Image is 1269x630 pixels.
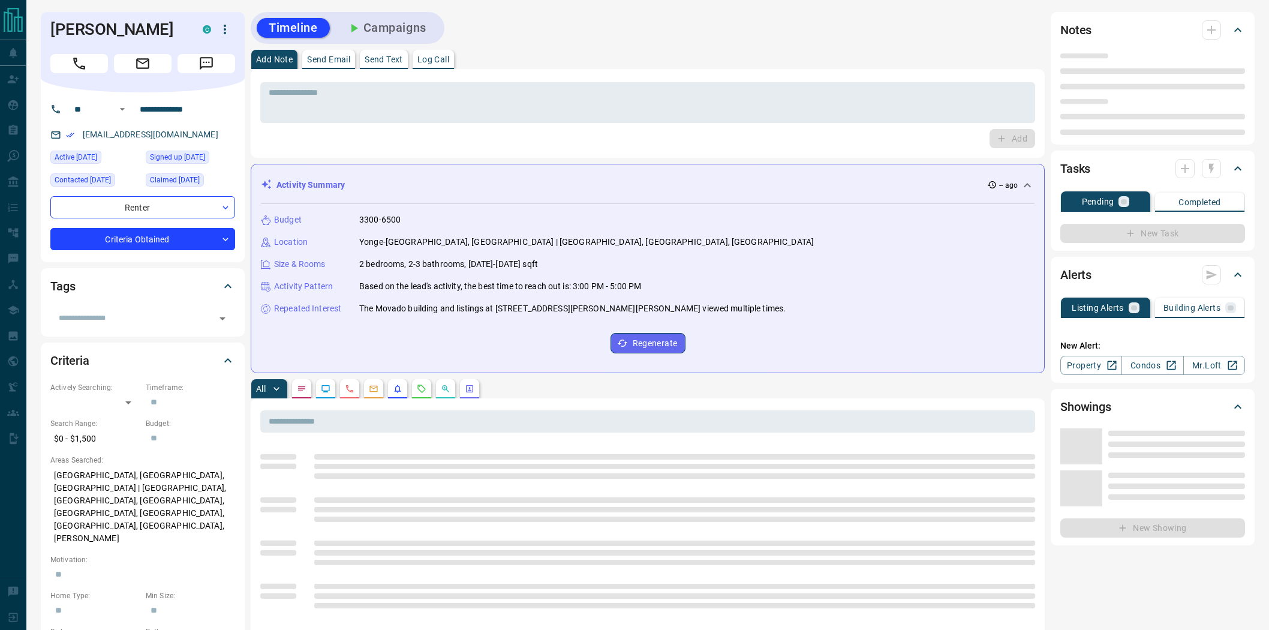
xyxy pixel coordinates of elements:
[1163,304,1220,312] p: Building Alerts
[146,151,235,167] div: Mon Feb 19 2024
[359,302,786,315] p: The Movado building and listings at [STREET_ADDRESS][PERSON_NAME][PERSON_NAME] viewed multiple ti...
[274,258,326,271] p: Size & Rooms
[1060,265,1091,284] h2: Alerts
[146,382,235,393] p: Timeframe:
[1060,340,1245,352] p: New Alert:
[203,25,211,34] div: condos.ca
[150,174,200,186] span: Claimed [DATE]
[359,280,641,293] p: Based on the lead's activity, the best time to reach out is: 3:00 PM - 5:00 PM
[321,384,330,394] svg: Lead Browsing Activity
[83,130,218,139] a: [EMAIL_ADDRESS][DOMAIN_NAME]
[307,55,350,64] p: Send Email
[214,310,231,327] button: Open
[50,346,235,375] div: Criteria
[359,258,538,271] p: 2 bedrooms, 2-3 bathrooms, [DATE]-[DATE] sqft
[1060,20,1091,40] h2: Notes
[50,466,235,548] p: [GEOGRAPHIC_DATA], [GEOGRAPHIC_DATA], [GEOGRAPHIC_DATA] | [GEOGRAPHIC_DATA], [GEOGRAPHIC_DATA], [...
[50,351,89,370] h2: Criteria
[1183,356,1245,375] a: Mr.Loft
[441,384,450,394] svg: Opportunities
[178,54,235,73] span: Message
[50,54,108,73] span: Call
[365,55,403,64] p: Send Text
[274,236,308,248] p: Location
[1082,197,1114,206] p: Pending
[50,277,75,296] h2: Tags
[50,554,235,565] p: Motivation:
[274,214,302,226] p: Budget
[999,180,1018,191] p: -- ago
[1072,304,1124,312] p: Listing Alerts
[150,151,205,163] span: Signed up [DATE]
[274,302,341,315] p: Repeated Interest
[1178,198,1221,206] p: Completed
[1060,159,1090,178] h2: Tasks
[115,102,130,116] button: Open
[146,418,235,429] p: Budget:
[50,418,140,429] p: Search Range:
[114,54,172,73] span: Email
[50,151,140,167] div: Mon Aug 11 2025
[50,590,140,601] p: Home Type:
[369,384,378,394] svg: Emails
[261,174,1035,196] div: Activity Summary-- ago
[50,455,235,466] p: Areas Searched:
[55,174,111,186] span: Contacted [DATE]
[611,333,685,353] button: Regenerate
[393,384,402,394] svg: Listing Alerts
[50,20,185,39] h1: [PERSON_NAME]
[335,18,438,38] button: Campaigns
[274,280,333,293] p: Activity Pattern
[55,151,97,163] span: Active [DATE]
[1060,154,1245,183] div: Tasks
[417,55,449,64] p: Log Call
[465,384,474,394] svg: Agent Actions
[1121,356,1183,375] a: Condos
[146,173,235,190] div: Tue Oct 01 2024
[50,196,235,218] div: Renter
[345,384,354,394] svg: Calls
[1060,392,1245,421] div: Showings
[417,384,426,394] svg: Requests
[66,131,74,139] svg: Email Verified
[1060,356,1122,375] a: Property
[297,384,306,394] svg: Notes
[359,236,814,248] p: Yonge-[GEOGRAPHIC_DATA], [GEOGRAPHIC_DATA] | [GEOGRAPHIC_DATA], [GEOGRAPHIC_DATA], [GEOGRAPHIC_DATA]
[1060,16,1245,44] div: Notes
[50,429,140,449] p: $0 - $1,500
[359,214,401,226] p: 3300-6500
[50,272,235,301] div: Tags
[146,590,235,601] p: Min Size:
[50,228,235,250] div: Criteria Obtained
[1060,397,1111,416] h2: Showings
[50,173,140,190] div: Wed Aug 13 2025
[276,179,345,191] p: Activity Summary
[257,18,330,38] button: Timeline
[256,385,266,393] p: All
[256,55,293,64] p: Add Note
[50,382,140,393] p: Actively Searching:
[1060,260,1245,289] div: Alerts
